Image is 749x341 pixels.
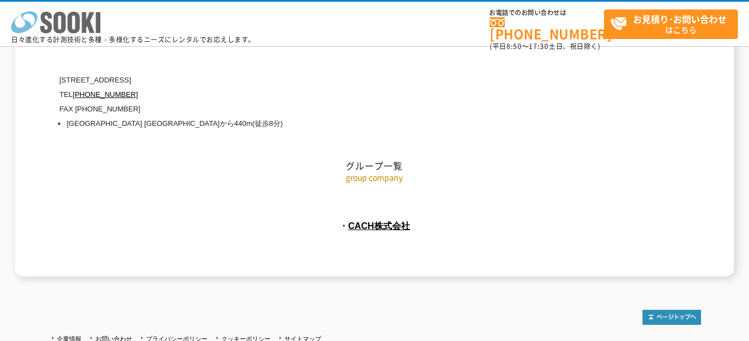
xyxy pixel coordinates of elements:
span: お電話でのお問い合わせは [490,9,604,16]
p: ・ [48,217,700,235]
p: [STREET_ADDRESS] [59,73,595,87]
li: [GEOGRAPHIC_DATA] [GEOGRAPHIC_DATA]から440m(徒歩8分) [66,116,595,131]
a: [PHONE_NUMBER] [490,17,604,40]
span: 8:50 [506,41,522,51]
a: [PHONE_NUMBER] [73,90,138,99]
p: TEL [59,87,595,102]
span: (平日 ～ 土日、祝日除く) [490,41,600,51]
span: 17:30 [529,41,549,51]
h2: グループ一覧 [48,48,700,172]
p: 日々進化する計測技術と多種・多様化するニーズにレンタルでお応えします。 [11,36,255,43]
a: お見積り･お問い合わせはこちら [604,9,738,39]
p: FAX [PHONE_NUMBER] [59,102,595,116]
img: トップページへ [642,310,701,325]
a: CACH株式会社 [348,221,410,231]
p: group company [48,172,700,183]
strong: お見積り･お問い合わせ [633,12,727,26]
span: はこちら [610,10,737,38]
